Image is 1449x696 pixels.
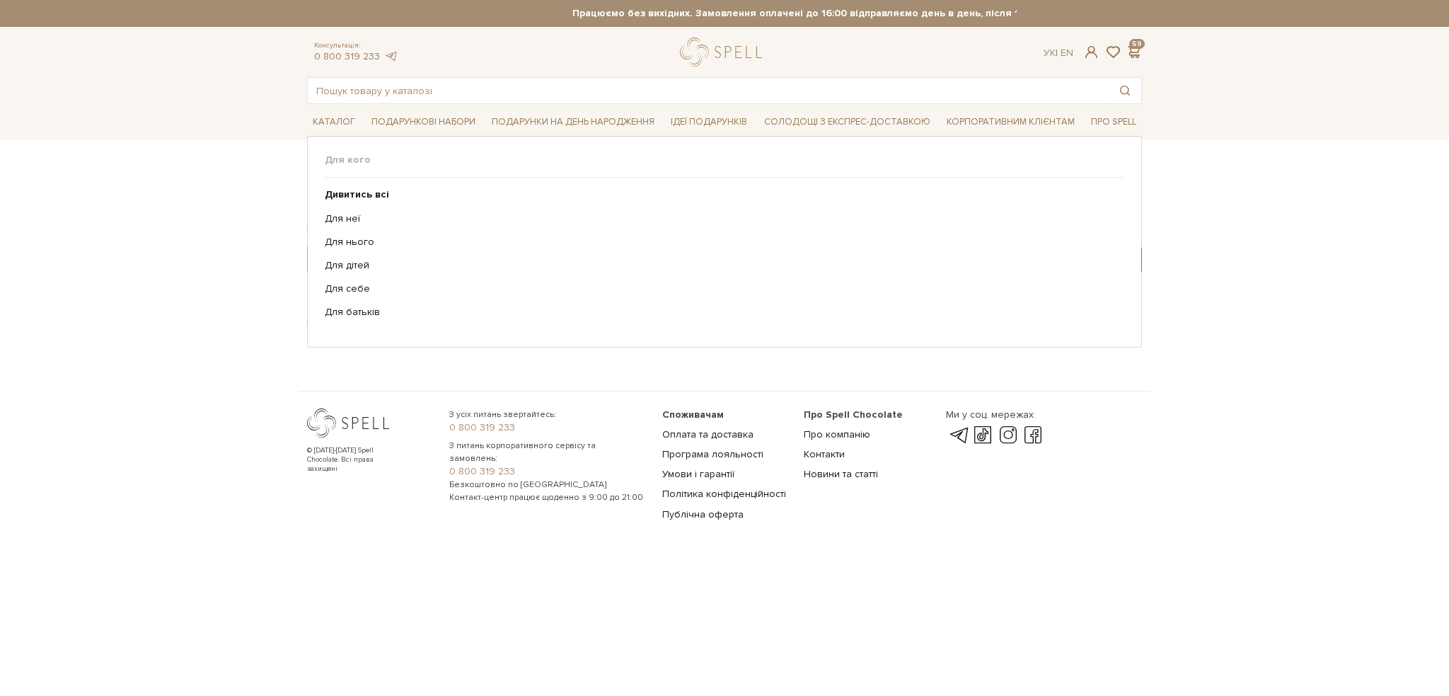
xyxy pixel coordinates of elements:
b: Дивитись всі [325,188,389,200]
span: Для кого [325,154,1124,166]
strong: Працюємо без вихідних. Замовлення оплачені до 16:00 відправляємо день в день, після 16:00 - насту... [432,7,1267,20]
span: Споживачам [662,409,724,421]
a: Політика конфіденційності [662,488,786,500]
div: Ми у соц. мережах: [946,409,1045,421]
div: Ук [1044,47,1073,59]
a: En [1061,47,1073,59]
button: Пошук товару у каталозі [1109,78,1141,103]
span: Каталог [307,111,361,133]
a: Про компанію [804,428,870,440]
span: Контакт-центр працює щоденно з 9:00 до 21:00 [449,491,645,504]
a: telegram [383,50,398,62]
a: Для батьків [325,306,1114,319]
span: З усіх питань звертайтесь: [449,409,645,421]
a: Солодощі з експрес-доставкою [758,110,936,134]
a: Для себе [325,283,1114,295]
a: Корпоративним клієнтам [941,110,1080,134]
span: Подарунки на День народження [486,111,660,133]
a: logo [680,38,768,67]
span: Консультація: [314,41,398,50]
span: Ідеї подарунків [665,111,753,133]
a: facebook [1021,427,1045,444]
span: Подарункові набори [366,111,481,133]
div: © [DATE]-[DATE] Spell Chocolate. Всі права захищені [307,446,403,474]
a: Умови і гарантії [662,468,734,480]
a: tik-tok [971,427,995,444]
span: Про Spell Chocolate [804,409,903,421]
input: Пошук товару у каталозі [308,78,1109,103]
a: 0 800 319 233 [449,421,645,434]
span: Безкоштовно по [GEOGRAPHIC_DATA] [449,479,645,491]
a: Новини та статті [804,468,878,480]
a: 0 800 319 233 [314,50,380,62]
a: Контакти [804,448,845,460]
span: З питань корпоративного сервісу та замовлень: [449,440,645,465]
a: Для неї [325,212,1114,225]
a: Для дітей [325,259,1114,272]
a: Публічна оферта [662,508,744,520]
a: instagram [996,427,1020,444]
span: | [1056,47,1058,59]
span: Про Spell [1085,111,1142,133]
a: Дивитись всі [325,188,1114,201]
a: telegram [946,427,970,444]
a: Для нього [325,236,1114,249]
a: Програма лояльності [662,448,763,460]
a: 0 800 319 233 [449,465,645,478]
div: Каталог [307,136,1142,347]
a: Оплата та доставка [662,428,754,440]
